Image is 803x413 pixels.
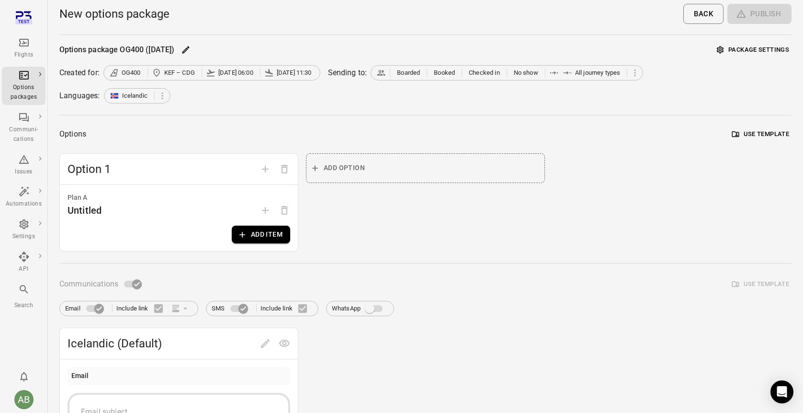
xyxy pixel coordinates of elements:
[397,68,420,78] span: Boarded
[68,203,102,218] div: Untitled
[371,65,643,80] div: BoardedBookedChecked inNo showAll journey types
[683,4,724,24] button: Back
[260,298,313,319] label: Include link
[2,67,45,105] a: Options packages
[6,83,42,102] div: Options packages
[6,50,42,60] div: Flights
[332,299,388,318] label: WhatsApp
[104,88,170,103] div: Icelandic
[277,68,312,78] span: [DATE] 11:30
[232,226,290,243] button: Add item
[256,164,275,173] span: Add option
[256,338,275,347] span: Edit
[59,127,86,141] div: Options
[122,91,147,101] span: Icelandic
[275,338,294,347] span: Preview
[434,68,455,78] span: Booked
[2,34,45,63] a: Flights
[2,151,45,180] a: Issues
[68,161,256,177] span: Option 1
[218,68,253,78] span: [DATE] 06:00
[59,6,170,22] h1: New options package
[514,68,538,78] span: No show
[275,164,294,173] span: Delete option
[122,68,141,78] span: OG400
[2,248,45,277] a: API
[59,90,100,102] div: Languages:
[68,193,290,203] div: Plan A
[14,390,34,409] div: AB
[770,380,793,403] div: Open Intercom Messenger
[6,199,42,209] div: Automations
[212,299,252,318] label: SMS
[71,371,89,381] div: Email
[469,68,500,78] span: Checked in
[68,336,256,351] span: Icelandic (Default)
[275,206,294,215] span: Options need to have at least one plan
[714,43,792,57] button: Package settings
[2,109,45,147] a: Communi-cations
[2,183,45,212] a: Automations
[730,127,792,142] button: Use template
[65,299,108,318] label: Email
[6,264,42,274] div: API
[164,68,195,78] span: KEF – CDG
[59,44,175,56] div: Options package OG400 ([DATE])
[59,67,100,79] div: Created for:
[575,68,621,78] span: All journey types
[179,43,193,57] button: Edit
[328,67,367,79] div: Sending to:
[59,277,118,291] span: Communications
[6,232,42,241] div: Settings
[116,298,169,319] label: Include link
[6,167,42,177] div: Issues
[14,367,34,386] button: Notifications
[6,125,42,144] div: Communi-cations
[2,281,45,313] button: Search
[256,206,275,215] span: Add plan
[11,386,37,413] button: Aslaug Bjarnadottir
[6,301,42,310] div: Search
[2,216,45,244] a: Settings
